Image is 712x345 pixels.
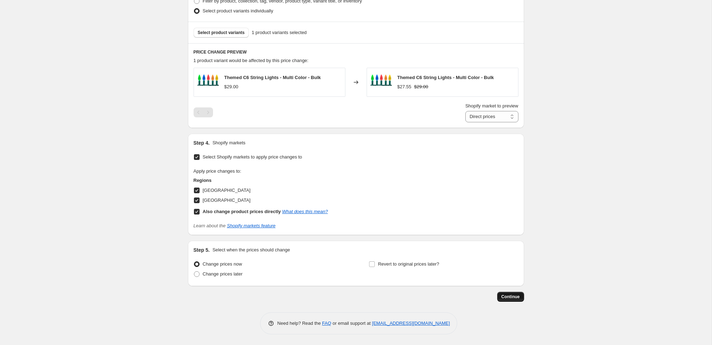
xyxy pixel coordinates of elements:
[282,209,328,214] a: What does this mean?
[194,246,210,254] h2: Step 5.
[414,83,428,90] strike: $29.00
[465,103,518,108] span: Shopify market to preview
[277,321,322,326] span: Need help? Read the
[378,261,439,267] span: Revert to original prices later?
[224,75,321,80] span: Themed C6 String Lights - Multi Color - Bulk
[194,139,210,146] h2: Step 4.
[194,177,328,184] h3: Regions
[331,321,372,326] span: or email support at
[224,83,239,90] div: $29.00
[212,246,290,254] p: Select when the prices should change
[397,83,412,90] div: $27.55
[371,72,392,93] img: Commercial-Christmas-Multi-Bulb-C6-Green-Wire-Lit-Close-Up_80x.jpg
[197,72,219,93] img: Commercial-Christmas-Multi-Bulb-C6-Green-Wire-Lit-Close-Up_80x.jpg
[397,75,494,80] span: Themed C6 String Lights - Multi Color - Bulk
[203,261,242,267] span: Change prices now
[194,223,276,228] i: Learn about the
[203,188,251,193] span: [GEOGRAPHIC_DATA]
[203,154,302,160] span: Select Shopify markets to apply price changes to
[194,168,241,174] span: Apply price changes to:
[372,321,450,326] a: [EMAIL_ADDRESS][DOMAIN_NAME]
[203,271,243,277] span: Change prices later
[198,30,245,35] span: Select product variants
[203,209,281,214] b: Also change product prices directly
[501,294,520,300] span: Continue
[194,49,518,55] h6: PRICE CHANGE PREVIEW
[194,107,213,117] nav: Pagination
[227,223,275,228] a: Shopify markets feature
[497,292,524,302] button: Continue
[194,28,249,38] button: Select product variants
[252,29,306,36] span: 1 product variants selected
[203,197,251,203] span: [GEOGRAPHIC_DATA]
[322,321,331,326] a: FAQ
[212,139,245,146] p: Shopify markets
[203,8,273,13] span: Select product variants individually
[194,58,309,63] span: 1 product variant would be affected by this price change:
